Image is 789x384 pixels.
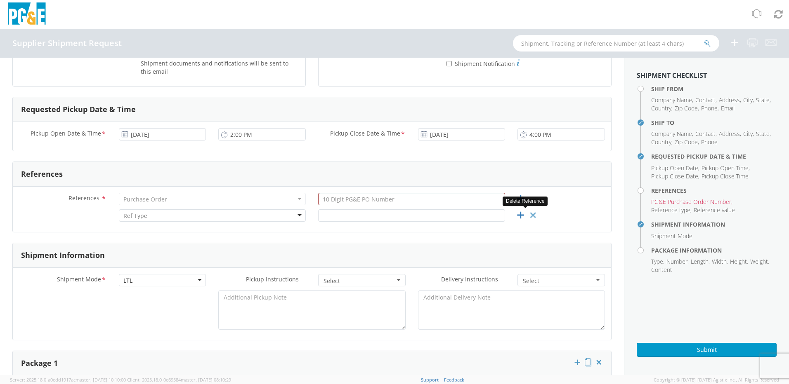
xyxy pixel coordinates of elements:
[446,61,452,66] input: Shipment Notification
[651,86,777,92] h4: Ship From
[637,343,777,357] button: Submit
[513,35,719,52] input: Shipment, Tracking or Reference Number (at least 4 chars)
[21,170,63,178] h3: References
[69,194,99,202] span: References
[246,275,299,283] span: Pickup Instructions
[446,58,520,68] label: Shipment Notification
[123,195,167,204] div: Purchase Order
[651,119,777,126] h4: Ship To
[756,96,771,104] li: ,
[141,58,299,76] label: Shipment documents and notifications will be sent to this email
[701,104,719,112] li: ,
[702,164,750,172] li: ,
[651,266,672,274] span: Content
[6,2,47,27] img: pge-logo-06675f144f4cfa6a6814.png
[651,96,693,104] li: ,
[123,276,132,285] div: LTL
[651,232,692,240] span: Shipment Mode
[523,277,594,285] span: Select
[651,172,699,180] li: ,
[701,104,718,112] span: Phone
[651,206,690,214] span: Reference type
[651,187,777,194] h4: References
[695,96,716,104] span: Contact
[12,39,122,48] h4: Supplier Shipment Request
[719,130,741,138] li: ,
[651,96,692,104] span: Company Name
[651,172,698,180] span: Pickup Close Date
[330,129,400,139] span: Pickup Close Date & Time
[750,258,769,266] li: ,
[654,377,779,383] span: Copyright © [DATE]-[DATE] Agistix Inc., All Rights Reserved
[702,172,749,180] span: Pickup Close Time
[651,198,732,206] li: ,
[21,105,136,114] h3: Requested Pickup Date & Time
[21,359,58,368] h3: Package 1
[651,164,698,172] span: Pickup Open Date
[756,130,771,138] li: ,
[21,251,105,260] h3: Shipment Information
[517,274,605,286] button: Select
[651,258,664,266] li: ,
[730,258,747,265] span: Height
[318,274,406,286] button: Select
[651,221,777,227] h4: Shipment Information
[675,104,699,112] li: ,
[730,258,748,266] li: ,
[651,198,731,206] span: PG&E Purchase Order Number
[666,258,687,265] span: Number
[719,96,740,104] span: Address
[651,130,692,138] span: Company Name
[651,130,693,138] li: ,
[743,96,753,104] span: City
[651,138,671,146] span: Country
[712,258,727,265] span: Width
[743,96,754,104] li: ,
[675,138,699,146] li: ,
[719,130,740,138] span: Address
[76,377,126,383] span: master, [DATE] 10:10:00
[10,377,126,383] span: Server: 2025.18.0-a0edd1917ac
[637,71,707,80] strong: Shipment Checklist
[691,258,710,266] li: ,
[756,96,770,104] span: State
[750,258,768,265] span: Weight
[651,206,692,214] li: ,
[651,138,673,146] li: ,
[651,164,699,172] li: ,
[702,164,749,172] span: Pickup Open Time
[695,96,717,104] li: ,
[666,258,689,266] li: ,
[181,377,231,383] span: master, [DATE] 08:10:29
[123,212,148,220] input: Ref Type
[57,275,101,285] span: Shipment Mode
[691,258,709,265] span: Length
[675,104,698,112] span: Zip Code
[324,277,395,285] span: Select
[756,130,770,138] span: State
[444,377,464,383] a: Feedback
[318,193,505,205] input: 10 Digit PG&E PO Number
[719,96,741,104] li: ,
[695,130,717,138] li: ,
[721,104,735,112] span: Email
[651,104,673,112] li: ,
[127,377,231,383] span: Client: 2025.18.0-0e69584
[651,258,663,265] span: Type
[31,129,101,139] span: Pickup Open Date & Time
[694,206,735,214] span: Reference value
[421,377,439,383] a: Support
[675,138,698,146] span: Zip Code
[743,130,754,138] li: ,
[503,197,548,206] div: Delete Reference
[441,275,498,283] span: Delivery Instructions
[651,247,777,253] h4: Package Information
[743,130,753,138] span: City
[701,138,718,146] span: Phone
[712,258,728,266] li: ,
[695,130,716,138] span: Contact
[651,153,777,159] h4: Requested Pickup Date & Time
[651,104,671,112] span: Country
